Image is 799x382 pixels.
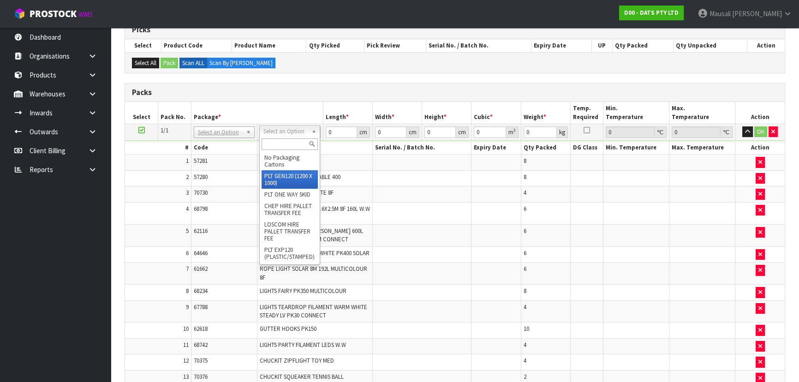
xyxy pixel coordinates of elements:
span: 70376 [194,373,208,381]
label: Scan ALL [179,58,207,69]
span: 1/1 [161,126,168,134]
div: cm [456,126,469,138]
th: Select [125,102,158,124]
span: CHUCKIT SQUEAKER TENNIS BALL [260,373,344,381]
th: Code [191,141,257,155]
span: 2 [186,173,189,181]
th: Expiry Date [531,39,591,52]
button: OK [754,126,767,137]
th: Qty Unpacked [674,39,747,52]
span: 6 [524,265,526,273]
span: 4 [524,341,526,349]
th: Min. Temperature [603,102,669,124]
th: Action [747,39,785,52]
span: 68798 [194,205,208,213]
span: 4 [524,303,526,311]
span: 1 [186,157,189,165]
span: 2 [524,373,526,381]
div: cm [406,126,419,138]
span: LIGHTS PARTY FILAMENT LEDS W.W [260,341,346,349]
th: Product Name [232,39,306,52]
span: 6 [524,249,526,257]
th: Cubic [471,102,521,124]
span: 62116 [194,227,208,235]
th: Serial No. / Batch No. [426,39,531,52]
span: 8 [524,157,526,165]
span: LIGHTS FAIRY PK350 MULTICOLOUR [260,287,346,295]
span: 70730 [194,189,208,197]
li: CHEP HIRE PALLET TRANSFER FEE [262,200,318,219]
a: D00 - DATS PTY LTD [619,6,684,20]
span: [PERSON_NAME] [732,9,782,18]
th: Action [735,141,785,155]
span: Mausali [710,9,731,18]
span: 8 [186,287,189,295]
span: 9 [186,303,189,311]
span: 6 [524,227,526,235]
th: Select [125,39,161,52]
span: 4 [524,189,526,197]
button: Pack [161,58,178,69]
th: Pick Review [364,39,426,52]
h3: Picks [132,25,778,34]
span: 4 [186,205,189,213]
span: 68742 [194,341,208,349]
th: Weight [521,102,570,124]
span: ProStock [30,8,77,20]
label: Scan By [PERSON_NAME] [207,58,275,69]
span: 68234 [194,287,208,295]
span: 5 [186,227,189,235]
th: DG Class [570,141,603,155]
span: CHUCKIT ZIPFLIGHT TOY MED [260,357,334,364]
span: 10 [183,325,189,333]
span: ROPE LIGHT SOLAR 8M 192L MULTICOLOUR 8F [260,265,367,281]
sup: 3 [513,127,516,133]
span: 67788 [194,303,208,311]
span: 6 [186,249,189,257]
th: Height [422,102,471,124]
span: Select an Option [198,127,242,138]
span: LIGHTS TEARDROP FILAMENT WARM WHITE STEADY LV PK30 CONNECT [260,303,367,319]
span: Select an Option [263,126,308,137]
strong: D00 - DATS PTY LTD [624,9,679,17]
li: PLT ONE WAY SKID [262,189,318,200]
th: Package [191,102,323,124]
th: Name [257,141,372,155]
span: 10 [524,325,529,333]
th: Expiry Date [471,141,521,155]
span: 6 [524,205,526,213]
span: 62618 [194,325,208,333]
small: WMS [78,10,93,19]
span: 61662 [194,265,208,273]
th: Length [323,102,372,124]
th: Serial No. / Batch No. [372,141,471,155]
th: Min. Temperature [603,141,669,155]
span: 12 [183,357,189,364]
span: GUTTER HOOKS PK150 [260,325,316,333]
img: cube-alt.png [14,8,25,19]
th: Width [372,102,422,124]
th: Max. Temperature [669,141,735,155]
th: Qty Packed [612,39,673,52]
span: 4 [524,357,526,364]
span: 57280 [194,173,208,181]
th: UP [591,39,612,52]
div: ℃ [721,126,733,138]
th: # [125,141,191,155]
div: ℃ [655,126,667,138]
th: Qty Packed [521,141,570,155]
th: Qty Picked [306,39,364,52]
div: m [506,126,519,138]
li: PLT GEN120 (1200 X 1000) [262,170,318,189]
span: 13 [183,373,189,381]
li: No Packaging Cartons [262,152,318,170]
th: Temp. Required [570,102,603,124]
div: cm [357,126,370,138]
span: 11 [183,341,189,349]
h3: Packs [132,88,778,97]
span: 8 [524,173,526,181]
div: kg [557,126,568,138]
button: Select All [132,58,159,69]
span: 70375 [194,357,208,364]
th: Action [735,102,785,124]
